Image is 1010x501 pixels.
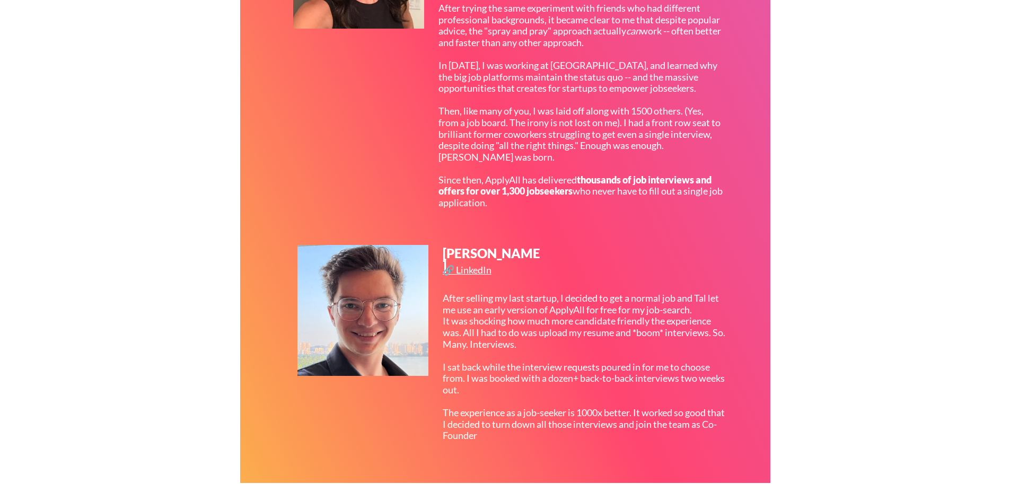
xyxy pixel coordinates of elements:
[626,25,640,37] em: can
[443,265,494,278] a: 🔗 LinkedIn
[443,293,727,442] div: After selling my last startup, I decided to get a normal job and Tal let me use an early version ...
[438,174,713,197] strong: thousands of job interviews and offers for over 1,300 jobseekers
[443,265,494,275] div: 🔗 LinkedIn
[443,247,541,273] div: [PERSON_NAME]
